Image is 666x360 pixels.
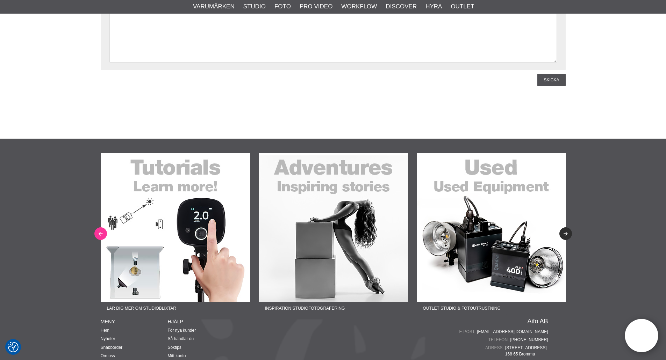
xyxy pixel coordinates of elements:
a: Snabborder [101,345,123,350]
span: Lär dig mer om studioblixtar [101,302,182,315]
span: [STREET_ADDRESS] 168 65 Bromma [505,345,548,357]
a: Om oss [101,353,115,358]
a: Annons:22-02F banner-sidfot-adventures.jpgInspiration Studiofotografering [259,153,408,315]
button: Samtyckesinställningar [8,341,19,353]
img: Annons:22-03F banner-sidfot-used.jpg [417,153,566,302]
img: Annons:22-01F banner-sidfot-tutorials.jpg [101,153,250,302]
button: Next [559,227,572,240]
button: Previous [94,227,107,240]
h4: Meny [101,318,168,325]
a: Studio [243,2,266,11]
a: Varumärken [193,2,235,11]
a: Aifo AB [527,318,548,324]
a: [EMAIL_ADDRESS][DOMAIN_NAME] [477,329,548,335]
span: Telefon: [488,337,510,343]
a: Skicka [537,74,565,86]
a: Discover [386,2,417,11]
a: Hem [101,328,109,333]
a: För nya kunder [168,328,196,333]
h4: Hjälp [168,318,235,325]
a: Workflow [341,2,377,11]
span: Outlet Studio & Fotoutrustning [417,302,507,315]
a: Mitt konto [168,353,186,358]
span: Adress: [485,345,505,351]
a: Annons:22-03F banner-sidfot-used.jpgOutlet Studio & Fotoutrustning [417,153,566,315]
a: Outlet [451,2,474,11]
a: Så handlar du [168,336,194,341]
a: Hyra [425,2,442,11]
a: Söktips [168,345,181,350]
a: Pro Video [300,2,332,11]
a: Nyheter [101,336,115,341]
a: Foto [274,2,291,11]
span: E-post: [459,329,477,335]
img: Annons:22-02F banner-sidfot-adventures.jpg [259,153,408,302]
img: Revisit consent button [8,342,19,352]
a: [PHONE_NUMBER] [510,337,548,343]
a: Annons:22-01F banner-sidfot-tutorials.jpgLär dig mer om studioblixtar [101,153,250,315]
span: Inspiration Studiofotografering [259,302,351,315]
